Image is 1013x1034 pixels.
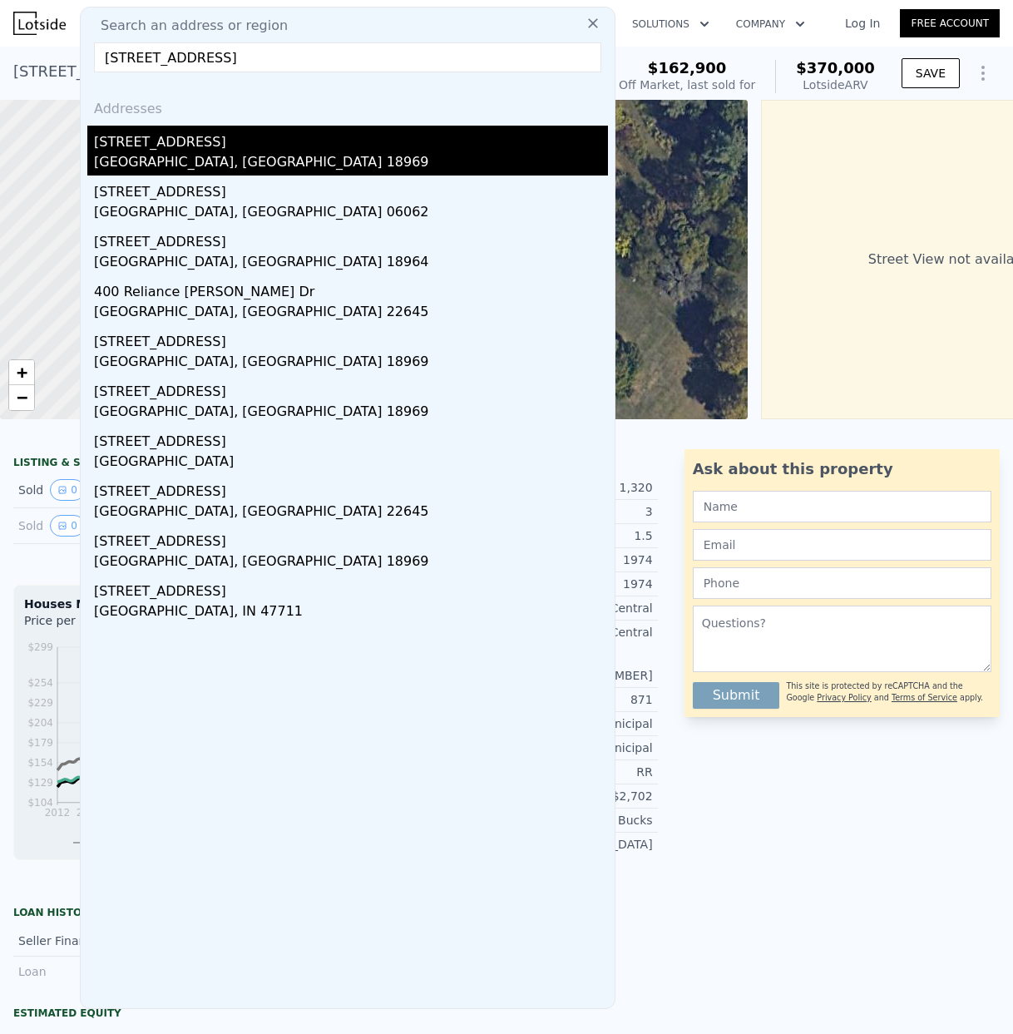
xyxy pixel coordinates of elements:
div: 1974 [506,576,653,592]
div: Sold [18,479,151,501]
img: Lotside [13,12,66,35]
a: Log In [825,15,900,32]
tspan: $154 [27,757,53,769]
div: Loan history from public records [13,906,315,919]
div: [STREET_ADDRESS] [94,225,608,252]
tspan: 2013 [77,807,102,819]
div: Ask about this property [693,458,991,481]
input: Phone [693,567,991,599]
input: Enter an address, city, region, neighborhood or zip code [94,42,601,72]
span: Search an address or region [87,16,288,36]
tspan: $104 [27,797,53,809]
div: [STREET_ADDRESS] [94,176,608,202]
button: View historical data [50,479,85,501]
a: Zoom in [9,360,34,385]
div: LISTING & SALE HISTORY [13,456,315,472]
div: Seller Financing [18,933,121,949]
tspan: $204 [27,717,53,729]
div: [GEOGRAPHIC_DATA], IN 47711 [94,601,608,625]
div: Addresses [87,86,608,126]
a: Privacy Policy [817,693,871,702]
div: Price per Square Foot [24,612,165,639]
div: [STREET_ADDRESS] [94,126,608,152]
div: [STREET_ADDRESS] [94,525,608,552]
input: Email [693,529,991,561]
a: Free Account [900,9,1000,37]
span: $370,000 [796,59,875,77]
div: Sold [18,515,151,537]
div: [GEOGRAPHIC_DATA], [GEOGRAPHIC_DATA] 18969 [94,552,608,575]
div: [STREET_ADDRESS] [94,425,608,452]
button: View historical data [50,515,85,537]
div: [STREET_ADDRESS] [94,325,608,352]
div: 400 Reliance [PERSON_NAME] Dr [94,275,608,302]
button: Show Options [966,57,1000,90]
tspan: $254 [27,677,53,689]
button: Submit [693,682,780,709]
div: Lotside ARV [796,77,875,93]
div: [STREET_ADDRESS] [94,575,608,601]
div: Estimated Equity [13,1007,315,1020]
tspan: $229 [27,697,53,709]
div: [STREET_ADDRESS] [94,475,608,502]
button: Solutions [619,9,723,39]
span: + [17,362,27,383]
div: [GEOGRAPHIC_DATA], [GEOGRAPHIC_DATA] 22645 [94,502,608,525]
div: [GEOGRAPHIC_DATA] [94,452,608,475]
button: SAVE [902,58,960,88]
div: Houses Median Sale [24,596,304,612]
tspan: $129 [27,777,53,789]
tspan: 2012 [45,807,71,819]
tspan: $179 [27,737,53,749]
tspan: $299 [27,641,53,653]
div: [STREET_ADDRESS] , [GEOGRAPHIC_DATA] , PA 18969 [13,60,409,83]
div: [GEOGRAPHIC_DATA], [GEOGRAPHIC_DATA] 18969 [94,352,608,375]
div: RR [506,764,653,780]
div: [GEOGRAPHIC_DATA], [GEOGRAPHIC_DATA] 18969 [94,152,608,176]
a: Zoom out [9,385,34,410]
div: Loan [18,963,123,980]
div: [GEOGRAPHIC_DATA], [GEOGRAPHIC_DATA] 18969 [94,402,608,425]
div: 1974 [506,552,653,568]
div: [GEOGRAPHIC_DATA], [GEOGRAPHIC_DATA] 18964 [94,252,608,275]
div: [GEOGRAPHIC_DATA], [GEOGRAPHIC_DATA] 22645 [94,302,608,325]
a: Terms of Service [892,693,957,702]
div: This site is protected by reCAPTCHA and the Google and apply. [786,675,991,709]
div: [GEOGRAPHIC_DATA], [GEOGRAPHIC_DATA] 06062 [94,202,608,225]
button: Company [723,9,818,39]
div: [STREET_ADDRESS] [94,375,608,402]
div: Off Market, last sold for [619,77,755,93]
span: $162,900 [648,59,727,77]
input: Name [693,491,991,522]
span: − [17,387,27,408]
